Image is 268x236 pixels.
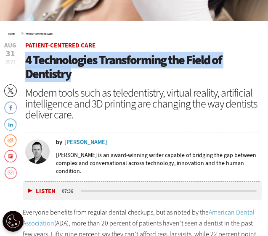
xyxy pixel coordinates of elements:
span: 31 [4,50,16,58]
div: Cookie Settings [3,211,24,232]
span: 4 Technologies Transforming the Field of Dentistry [25,52,222,82]
span: Aug [4,42,16,49]
div: media player [23,181,262,200]
div: Modern tools such as teledentistry, virtual reality, artificial intelligence and 3D printing are ... [25,87,260,120]
div: duration [61,187,80,195]
a: Patient-Centered Care [25,41,96,50]
button: Listen [28,188,56,194]
a: [PERSON_NAME] [64,139,107,145]
a: Home [8,32,15,36]
p: [PERSON_NAME] is an award-winning writer capable of bridging the gap between complex and conversa... [56,151,260,175]
div: » [8,29,260,36]
span: 2021 [5,58,16,65]
span: by [56,139,62,145]
img: Doug Bonderud [25,139,50,164]
button: Open Preferences [3,211,24,232]
a: Patient-Centered Care [26,32,53,36]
